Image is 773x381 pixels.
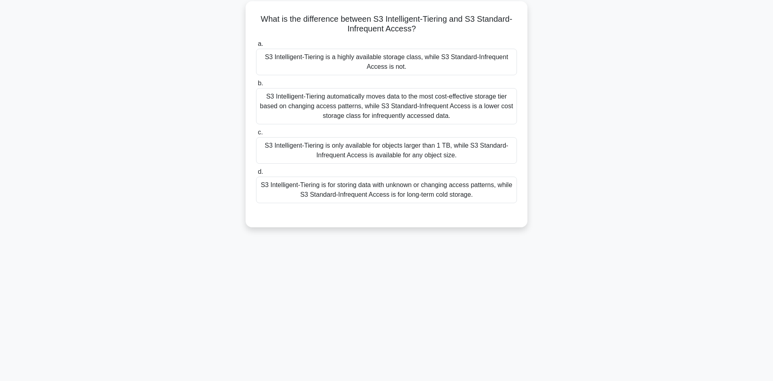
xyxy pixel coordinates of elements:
[255,14,518,34] h5: What is the difference between S3 Intelligent-Tiering and S3 Standard-Infrequent Access?
[258,80,263,86] span: b.
[256,88,517,124] div: S3 Intelligent-Tiering automatically moves data to the most cost-effective storage tier based on ...
[256,49,517,75] div: S3 Intelligent-Tiering is a highly available storage class, while S3 Standard-Infrequent Access i...
[258,168,263,175] span: d.
[258,40,263,47] span: a.
[258,129,262,136] span: c.
[256,177,517,203] div: S3 Intelligent-Tiering is for storing data with unknown or changing access patterns, while S3 Sta...
[256,137,517,164] div: S3 Intelligent-Tiering is only available for objects larger than 1 TB, while S3 Standard-Infreque...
